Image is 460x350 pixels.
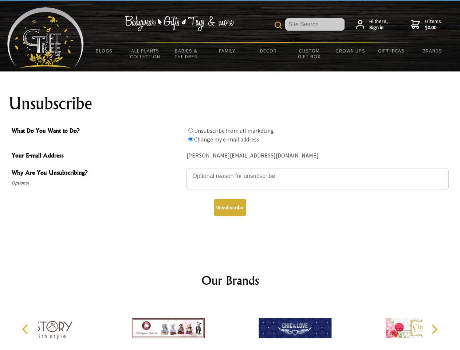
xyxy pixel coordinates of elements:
[426,321,442,337] button: Next
[371,43,412,58] a: Gift Ideas
[285,18,345,31] input: Site Search
[84,43,125,58] a: BLOGS
[186,168,449,190] textarea: Why Are You Unsubscribing?
[7,7,84,68] img: Babyware - Gifts - Toys and more...
[194,127,274,134] label: Unsubscribe from all marketing
[248,43,289,58] a: Decor
[12,179,183,187] span: Optional
[125,43,166,64] a: All Plants Collection
[18,321,34,337] button: Previous
[12,168,183,179] span: Why Are You Unsubscribing?
[330,43,371,58] a: Grown Ups
[425,18,441,31] span: 0 items
[194,136,259,143] label: Change my e-mail address
[369,24,388,31] strong: Sign in
[166,43,207,64] a: Babies & Children
[12,151,183,162] span: Your E-mail Address
[369,18,388,31] span: Hi there,
[125,16,234,31] img: Babywear - Gifts - Toys & more
[186,150,449,162] div: [PERSON_NAME][EMAIL_ADDRESS][DOMAIN_NAME]
[15,272,446,289] h2: Our Brands
[289,43,330,64] a: Custom Gift Box
[411,18,441,31] a: 0 items$0.00
[356,18,388,31] a: Hi there,Sign in
[425,24,441,31] strong: $0.00
[214,199,246,216] button: Unsubscribe
[275,22,282,29] img: product search
[188,137,193,141] input: What Do You Want to Do?
[188,128,193,133] input: What Do You Want to Do?
[207,43,248,58] a: Family
[12,126,183,137] span: What Do You Want to Do?
[412,43,453,58] a: Brands
[9,95,452,112] h1: Unsubscribe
